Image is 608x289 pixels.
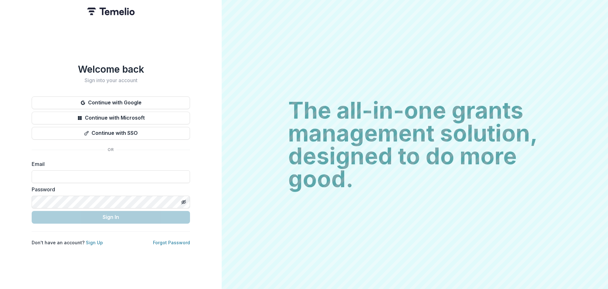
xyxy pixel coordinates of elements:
button: Continue with SSO [32,127,190,140]
img: Temelio [87,8,135,15]
button: Sign In [32,211,190,224]
h2: Sign into your account [32,77,190,83]
h1: Welcome back [32,63,190,75]
a: Forgot Password [153,240,190,245]
label: Password [32,186,186,193]
label: Email [32,160,186,168]
button: Toggle password visibility [179,197,189,207]
p: Don't have an account? [32,239,103,246]
button: Continue with Microsoft [32,112,190,124]
a: Sign Up [86,240,103,245]
button: Continue with Google [32,96,190,109]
